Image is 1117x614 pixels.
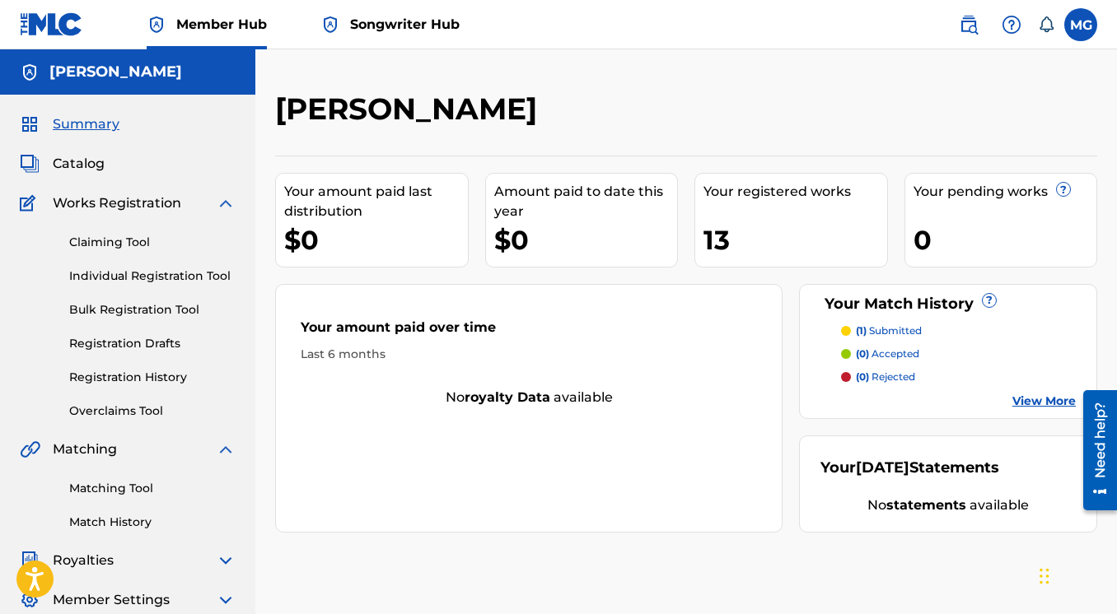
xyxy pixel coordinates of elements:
[276,388,782,407] div: No available
[216,590,236,610] img: expand
[216,440,236,459] img: expand
[494,221,678,258] div: $0
[284,221,468,258] div: $0
[820,457,999,479] div: Your Statements
[1071,382,1117,518] iframe: Resource Center
[703,182,887,202] div: Your registered works
[320,15,340,35] img: Top Rightsholder
[216,193,236,213] img: expand
[350,15,460,34] span: Songwriter Hub
[1012,393,1076,410] a: View More
[856,370,869,383] span: (0)
[69,335,236,352] a: Registration Drafts
[301,346,757,363] div: Last 6 months
[20,114,40,134] img: Summary
[69,480,236,497] a: Matching Tool
[20,590,40,610] img: Member Settings
[69,301,236,319] a: Bulk Registration Tool
[856,458,909,477] span: [DATE]
[147,15,166,35] img: Top Rightsholder
[1064,8,1097,41] div: User Menu
[1057,183,1070,196] span: ?
[216,551,236,570] img: expand
[841,323,1076,338] a: (1) submitted
[952,8,985,41] a: Public Search
[820,293,1076,315] div: Your Match History
[20,12,83,36] img: MLC Logo
[20,154,40,174] img: Catalog
[53,590,170,610] span: Member Settings
[53,551,114,570] span: Royalties
[20,551,40,570] img: Royalties
[1002,15,1021,35] img: help
[284,182,468,221] div: Your amount paid last distribution
[69,234,236,251] a: Claiming Tool
[914,221,1097,258] div: 0
[20,63,40,82] img: Accounts
[176,15,267,34] span: Member Hub
[914,182,1097,202] div: Your pending works
[995,8,1028,41] div: Help
[703,221,887,258] div: 13
[886,497,966,513] strong: statements
[69,267,236,285] a: Individual Registration Tool
[494,182,678,221] div: Amount paid to date this year
[959,15,979,35] img: search
[856,347,919,361] p: accepted
[1035,535,1117,614] iframe: Chat Widget
[20,114,119,134] a: SummarySummary
[856,324,867,337] span: (1)
[53,154,105,174] span: Catalog
[1038,16,1054,33] div: Notifications
[69,369,236,386] a: Registration History
[20,193,41,213] img: Works Registration
[856,347,869,360] span: (0)
[53,114,119,134] span: Summary
[820,495,1076,515] div: No available
[20,154,105,174] a: CatalogCatalog
[841,370,1076,384] a: (0) rejected
[49,63,182,81] h5: Mark Gillette
[20,440,40,459] img: Matching
[856,370,915,384] p: rejected
[275,91,545,128] h2: [PERSON_NAME]
[53,440,117,459] span: Matching
[69,514,236,531] a: Match History
[856,323,922,338] p: submitted
[983,294,996,307] span: ?
[1040,551,1049,601] div: Drag
[53,193,181,213] span: Works Registration
[465,389,550,405] strong: royalty data
[841,347,1076,361] a: (0) accepted
[69,402,236,420] a: Overclaims Tool
[301,318,757,346] div: Your amount paid over time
